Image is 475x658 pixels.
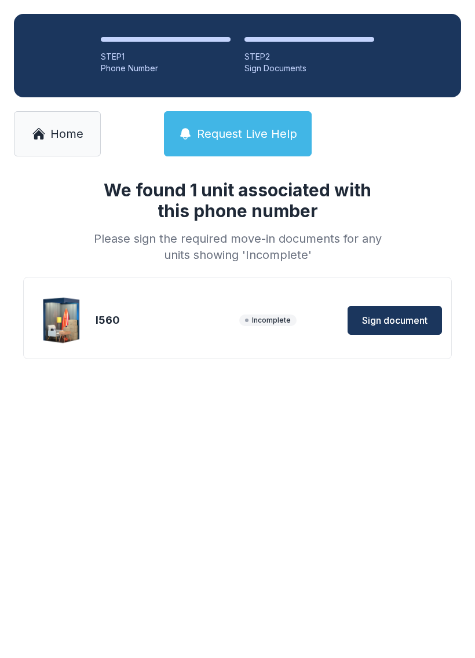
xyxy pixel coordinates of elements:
span: Incomplete [239,315,297,326]
span: Request Live Help [197,126,297,142]
div: Please sign the required move-in documents for any units showing 'Incomplete' [89,231,386,263]
div: Phone Number [101,63,231,74]
div: Sign Documents [244,63,374,74]
div: I560 [96,312,235,328]
span: Home [50,126,83,142]
span: Sign document [362,313,427,327]
div: STEP 2 [244,51,374,63]
h1: We found 1 unit associated with this phone number [89,180,386,221]
div: STEP 1 [101,51,231,63]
